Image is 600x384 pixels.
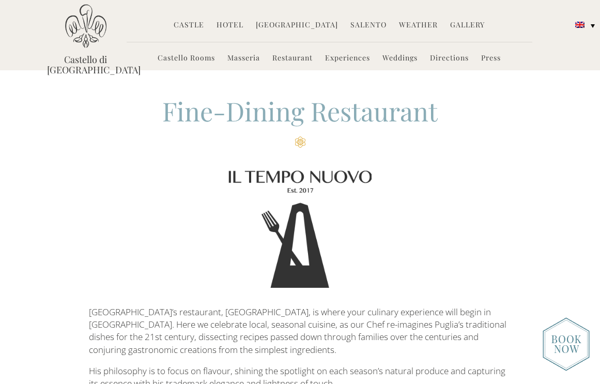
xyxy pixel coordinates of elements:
a: [GEOGRAPHIC_DATA] [256,20,338,32]
a: Castle [174,20,204,32]
a: Weather [399,20,438,32]
a: Experiences [325,53,370,65]
a: Restaurant [272,53,313,65]
img: Logo of Il Tempo Nuovo Restaurant at Castello di Ugento, Puglia [89,157,511,303]
img: English [575,22,584,28]
a: Weddings [382,53,418,65]
h2: Fine-Dining Restaurant [89,94,511,148]
a: Salento [350,20,387,32]
img: Castello di Ugento [65,4,106,48]
a: Hotel [217,20,243,32]
p: [GEOGRAPHIC_DATA]’s restaurant, [GEOGRAPHIC_DATA], is where your culinary experience will begin i... [89,157,511,356]
a: Press [481,53,501,65]
img: new-booknow.png [543,317,590,371]
a: Directions [430,53,469,65]
a: Gallery [450,20,485,32]
a: Castello di [GEOGRAPHIC_DATA] [47,54,125,75]
a: Castello Rooms [158,53,215,65]
a: Masseria [227,53,260,65]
